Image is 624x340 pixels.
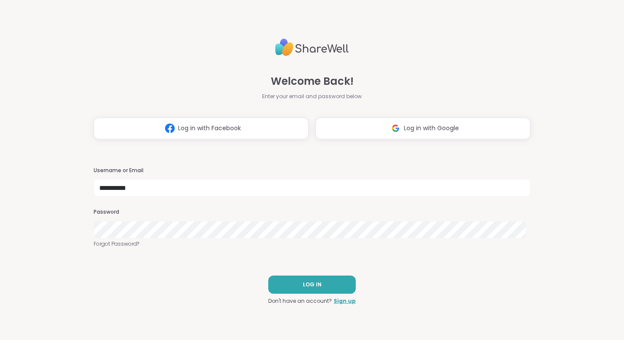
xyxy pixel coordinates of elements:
[268,276,356,294] button: LOG IN
[404,124,459,133] span: Log in with Google
[387,120,404,136] img: ShareWell Logomark
[94,240,530,248] a: Forgot Password?
[334,297,356,305] a: Sign up
[162,120,178,136] img: ShareWell Logomark
[178,124,241,133] span: Log in with Facebook
[268,297,332,305] span: Don't have an account?
[94,118,309,139] button: Log in with Facebook
[94,208,530,216] h3: Password
[262,93,362,100] span: Enter your email and password below
[94,167,530,174] h3: Username or Email
[271,74,354,89] span: Welcome Back!
[303,281,322,289] span: LOG IN
[275,35,349,60] img: ShareWell Logo
[315,118,530,139] button: Log in with Google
